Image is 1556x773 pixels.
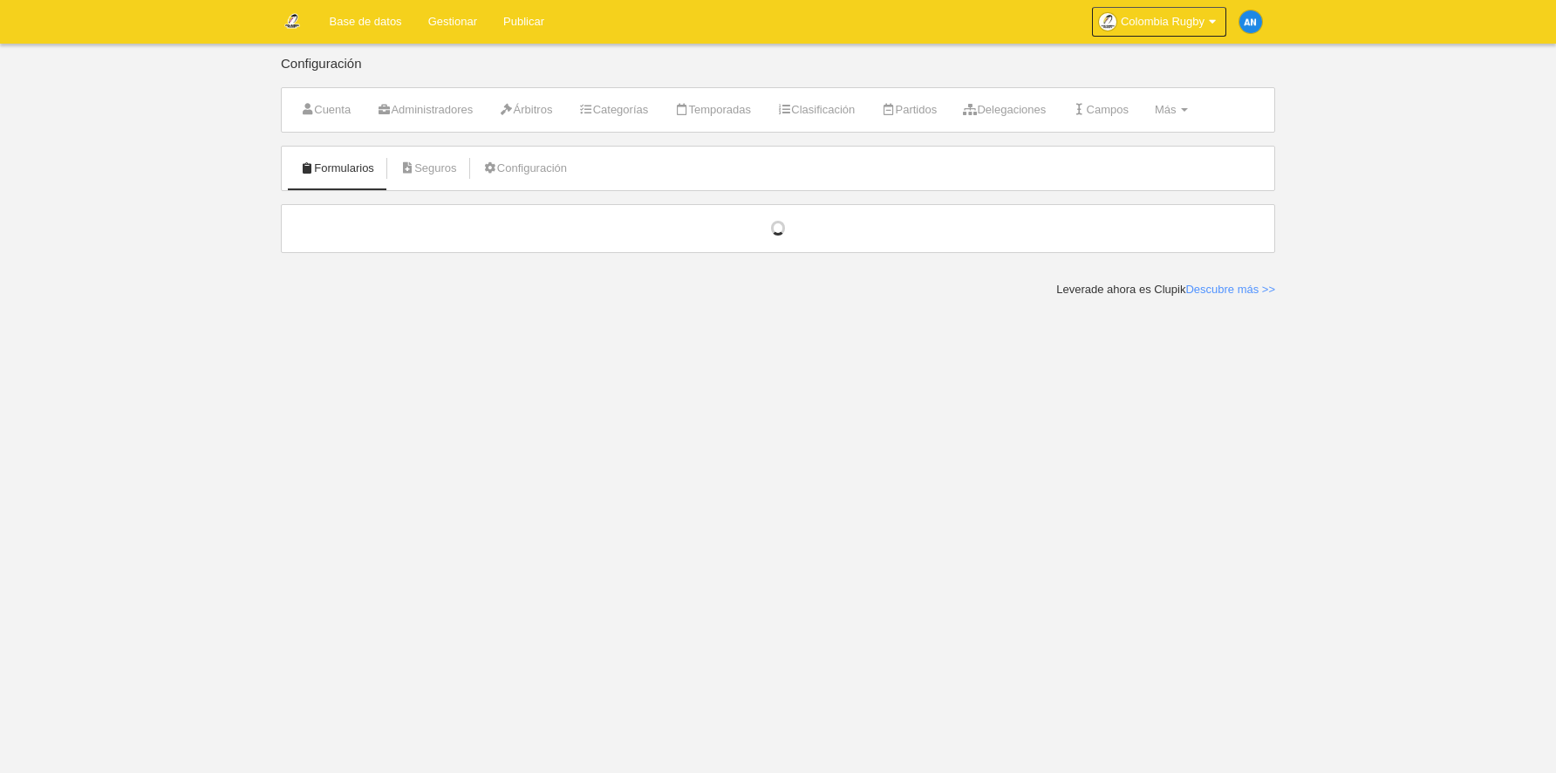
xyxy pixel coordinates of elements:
a: Categorías [569,97,658,123]
img: c2l6ZT0zMHgzMCZmcz05JnRleHQ9QU4mYmc9MWU4OGU1.png [1239,10,1262,33]
a: Administradores [367,97,482,123]
a: Descubre más >> [1185,283,1275,296]
div: Cargando [299,221,1257,236]
img: Oanpu9v8aySI.30x30.jpg [1099,13,1116,31]
a: Más [1145,97,1198,123]
a: Delegaciones [953,97,1055,123]
span: Colombia Rugby [1121,13,1205,31]
div: Configuración [281,57,1275,87]
a: Clasificación [768,97,864,123]
a: Seguros [391,155,467,181]
a: Formularios [290,155,384,181]
a: Configuración [474,155,577,181]
a: Campos [1062,97,1138,123]
a: Colombia Rugby [1092,7,1226,37]
a: Cuenta [290,97,360,123]
a: Partidos [871,97,946,123]
a: Temporadas [665,97,761,123]
img: Colombia Rugby [282,10,303,31]
div: Leverade ahora es Clupik [1056,282,1275,298]
span: Más [1155,103,1177,116]
a: Árbitros [489,97,562,123]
